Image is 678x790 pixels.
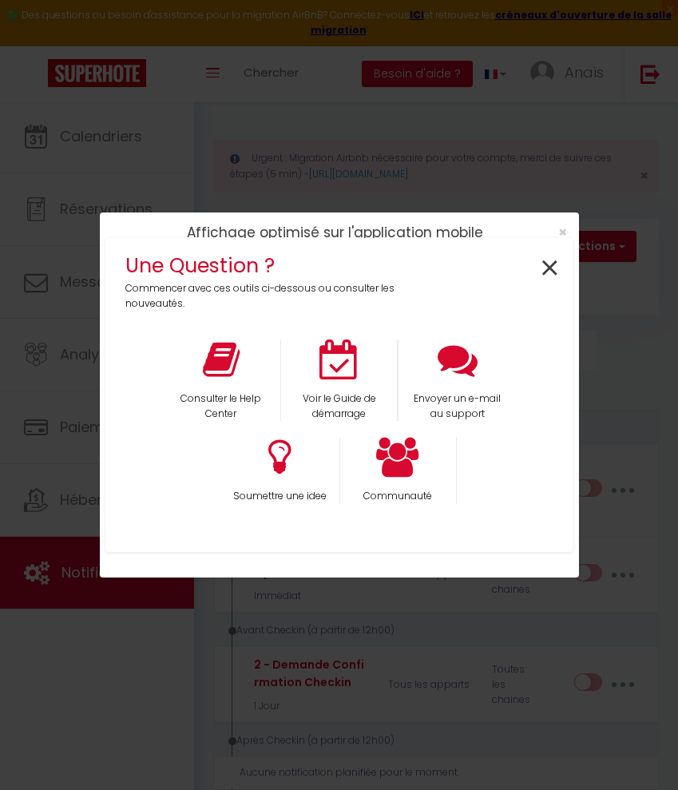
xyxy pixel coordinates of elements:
button: Ouvrir le widget de chat LiveChat [13,6,61,54]
p: Commencer avec ces outils ci-dessous ou consulter les nouveautés. [125,281,406,312]
p: Soumettre une idee [232,489,329,504]
p: Voir le Guide de démarrage [291,391,387,422]
span: × [539,244,561,294]
button: Close [539,251,561,287]
h4: Une Question ? [125,250,406,281]
iframe: Chat [610,718,666,778]
p: Consulter le Help Center [172,391,270,422]
p: Envoyer un e-mail au support [410,391,506,422]
p: Communauté [351,489,446,504]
